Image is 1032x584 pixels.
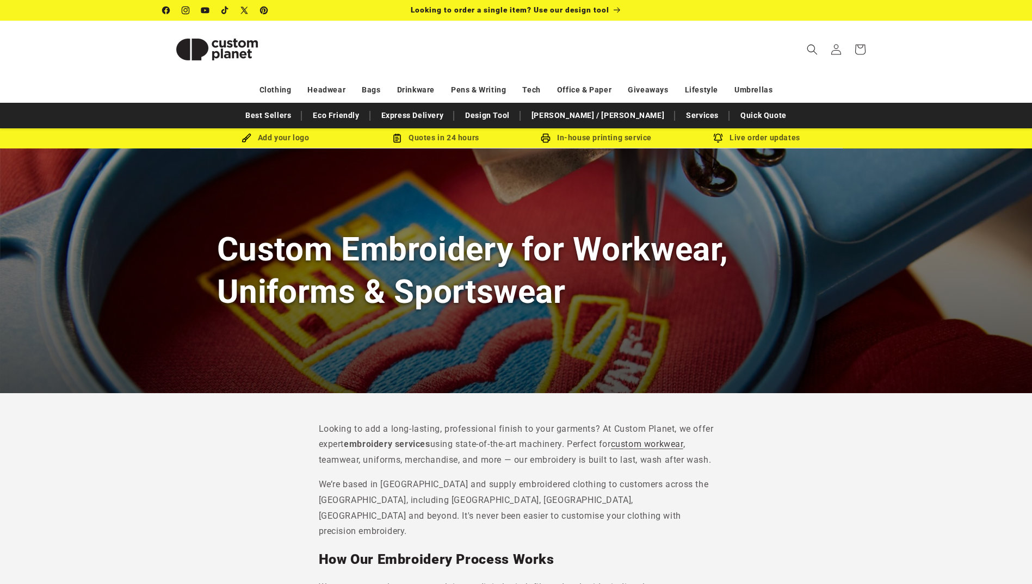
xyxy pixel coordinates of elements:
p: Looking to add a long-lasting, professional finish to your garments? At Custom Planet, we offer e... [319,421,714,468]
summary: Search [800,38,824,61]
div: Add your logo [195,131,356,145]
img: In-house printing [541,133,551,143]
a: Express Delivery [376,106,449,125]
p: We’re based in [GEOGRAPHIC_DATA] and supply embroidered clothing to customers across the [GEOGRAP... [319,477,714,539]
a: Tech [522,80,540,100]
a: Umbrellas [734,80,773,100]
a: Design Tool [460,106,515,125]
img: Brush Icon [242,133,251,143]
a: [PERSON_NAME] / [PERSON_NAME] [526,106,670,125]
img: Custom Planet [163,25,271,74]
img: Order Updates Icon [392,133,402,143]
a: Office & Paper [557,80,611,100]
a: Bags [362,80,380,100]
a: Giveaways [628,80,668,100]
a: Best Sellers [240,106,296,125]
a: Clothing [259,80,292,100]
strong: embroidery services [344,439,430,449]
a: custom workwear [611,439,683,449]
a: Drinkware [397,80,435,100]
a: Services [681,106,724,125]
a: Pens & Writing [451,80,506,100]
div: In-house printing service [516,131,677,145]
span: Looking to order a single item? Use our design tool [411,5,609,14]
a: Custom Planet [158,21,275,78]
a: Lifestyle [685,80,718,100]
h2: How Our Embroidery Process Works [319,551,714,568]
div: Live order updates [677,131,837,145]
a: Headwear [307,80,345,100]
a: Quick Quote [735,106,792,125]
img: Order updates [713,133,723,143]
div: Quotes in 24 hours [356,131,516,145]
h1: Custom Embroidery for Workwear, Uniforms & Sportswear [217,228,815,312]
a: Eco Friendly [307,106,364,125]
